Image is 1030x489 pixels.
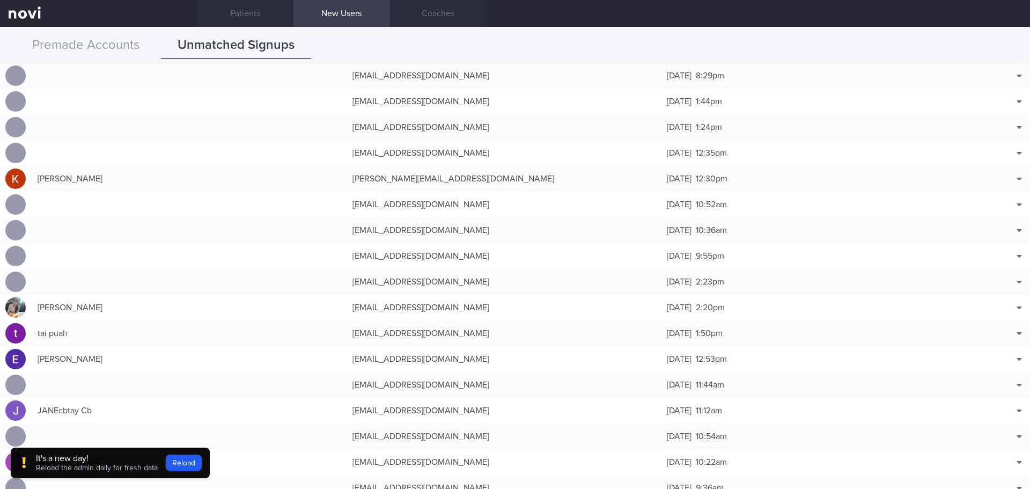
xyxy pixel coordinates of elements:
[696,71,724,80] span: 8:29pm
[347,194,662,215] div: [EMAIL_ADDRESS][DOMAIN_NAME]
[696,97,722,106] span: 1:44pm
[696,458,727,466] span: 10:22am
[696,174,727,183] span: 12:30pm
[667,226,691,235] span: [DATE]
[696,381,724,389] span: 11:44am
[347,271,662,293] div: [EMAIL_ADDRESS][DOMAIN_NAME]
[166,455,202,471] button: Reload
[696,123,722,132] span: 1:24pm
[347,297,662,318] div: [EMAIL_ADDRESS][DOMAIN_NAME]
[347,426,662,447] div: [EMAIL_ADDRESS][DOMAIN_NAME]
[32,323,347,344] div: tai puah
[347,374,662,396] div: [EMAIL_ADDRESS][DOMAIN_NAME]
[347,323,662,344] div: [EMAIL_ADDRESS][DOMAIN_NAME]
[32,297,347,318] div: [PERSON_NAME]
[696,432,727,441] span: 10:54am
[667,458,691,466] span: [DATE]
[347,451,662,473] div: [EMAIL_ADDRESS][DOMAIN_NAME]
[11,32,161,59] button: Premade Accounts
[696,278,724,286] span: 2:23pm
[347,116,662,138] div: [EMAIL_ADDRESS][DOMAIN_NAME]
[667,381,691,389] span: [DATE]
[667,149,691,157] span: [DATE]
[696,329,723,338] span: 1:50pm
[667,252,691,260] span: [DATE]
[32,348,347,370] div: [PERSON_NAME]
[667,278,691,286] span: [DATE]
[667,303,691,312] span: [DATE]
[696,355,727,363] span: 12:53pm
[667,329,691,338] span: [DATE]
[667,174,691,183] span: [DATE]
[32,400,347,421] div: JANEcbtay Cb
[696,303,725,312] span: 2:20pm
[36,464,158,472] span: Reload the admin daily for fresh data
[667,123,691,132] span: [DATE]
[347,245,662,267] div: [EMAIL_ADDRESS][DOMAIN_NAME]
[347,400,662,421] div: [EMAIL_ADDRESS][DOMAIN_NAME]
[347,142,662,164] div: [EMAIL_ADDRESS][DOMAIN_NAME]
[347,65,662,86] div: [EMAIL_ADDRESS][DOMAIN_NAME]
[696,149,727,157] span: 12:35pm
[667,355,691,363] span: [DATE]
[32,168,347,189] div: [PERSON_NAME]
[667,432,691,441] span: [DATE]
[347,91,662,112] div: [EMAIL_ADDRESS][DOMAIN_NAME]
[696,226,727,235] span: 10:36am
[667,97,691,106] span: [DATE]
[347,348,662,370] div: [EMAIL_ADDRESS][DOMAIN_NAME]
[667,406,691,415] span: [DATE]
[696,406,722,415] span: 11:12am
[347,168,662,189] div: [PERSON_NAME][EMAIL_ADDRESS][DOMAIN_NAME]
[696,200,727,209] span: 10:52am
[347,220,662,241] div: [EMAIL_ADDRESS][DOMAIN_NAME]
[667,200,691,209] span: [DATE]
[36,453,158,464] div: It's a new day!
[696,252,724,260] span: 9:55pm
[161,32,311,59] button: Unmatched Signups
[667,71,691,80] span: [DATE]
